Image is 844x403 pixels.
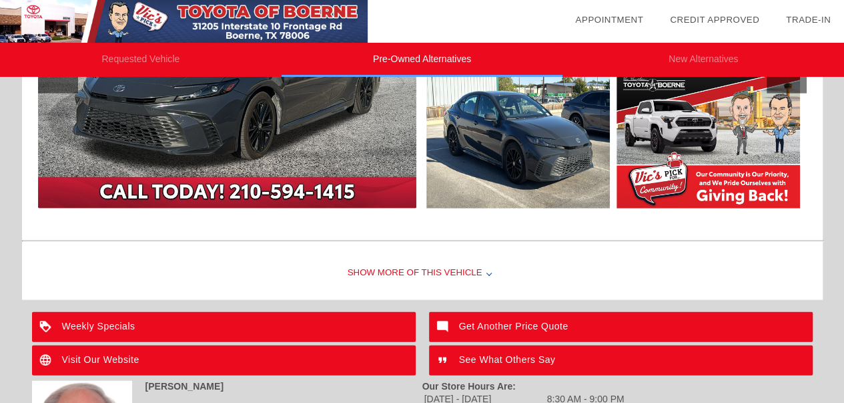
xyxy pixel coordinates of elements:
[145,381,224,392] strong: [PERSON_NAME]
[786,15,831,25] a: Trade-In
[429,312,459,342] img: ic_mode_comment_white_24dp_2x.png
[616,71,800,209] img: image.aspx
[22,247,823,300] div: Show More of this Vehicle
[32,346,62,376] img: ic_language_white_24dp_2x.png
[32,312,62,342] img: ic_loyalty_white_24dp_2x.png
[575,15,643,25] a: Appointment
[429,346,459,376] img: ic_format_quote_white_24dp_2x.png
[670,15,759,25] a: Credit Approved
[429,346,813,376] a: See What Others Say
[282,43,563,77] li: Pre-Owned Alternatives
[426,71,610,209] img: image.aspx
[562,43,844,77] li: New Alternatives
[429,312,813,342] a: Get Another Price Quote
[32,312,416,342] a: Weekly Specials
[32,346,416,376] a: Visit Our Website
[422,381,516,392] strong: Our Store Hours Are:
